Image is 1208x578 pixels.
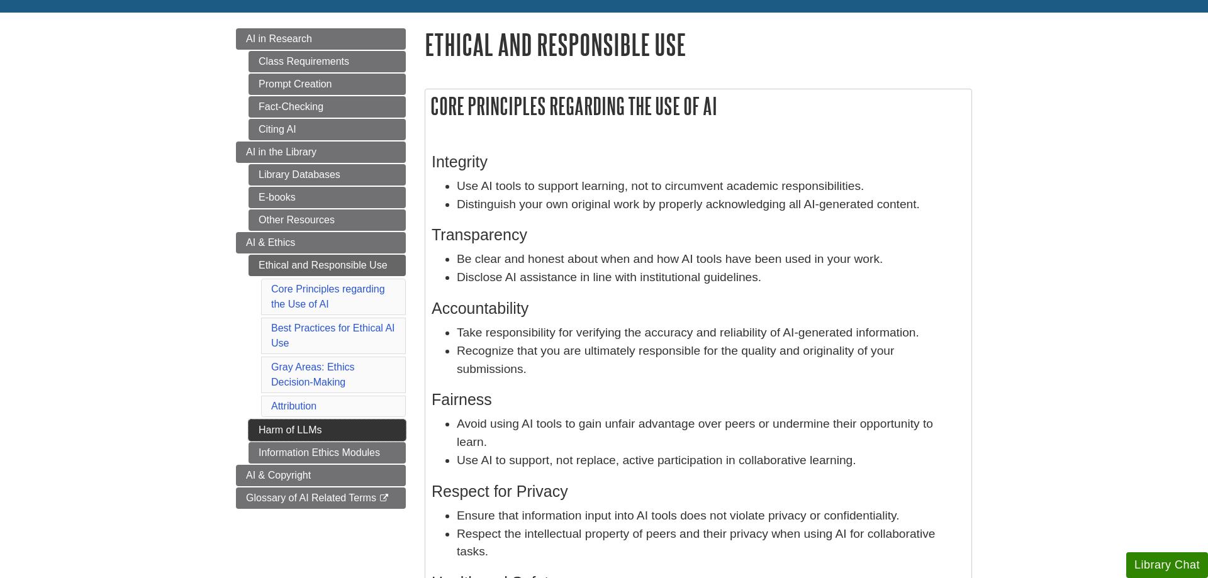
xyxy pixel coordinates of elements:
a: Library Databases [249,164,406,186]
li: Avoid using AI tools to gain unfair advantage over peers or undermine their opportunity to learn. [457,415,965,452]
a: Fact-Checking [249,96,406,118]
a: AI & Copyright [236,465,406,486]
li: Distinguish your own original work by properly acknowledging all AI-generated content. [457,196,965,214]
h3: Transparency [432,226,965,244]
h3: Respect for Privacy [432,482,965,501]
h3: Integrity [432,153,965,171]
h3: Accountability [432,299,965,318]
a: AI in Research [236,28,406,50]
a: Information Ethics Modules [249,442,406,464]
a: Class Requirements [249,51,406,72]
div: Guide Page Menu [236,28,406,509]
a: Other Resources [249,209,406,231]
a: Prompt Creation [249,74,406,95]
li: Recognize that you are ultimately responsible for the quality and originality of your submissions. [457,342,965,379]
li: Use AI tools to support learning, not to circumvent academic responsibilities. [457,177,965,196]
a: Core Principles regarding the Use of AI [271,284,385,309]
h2: Core Principles regarding the Use of AI [425,89,971,123]
a: E-books [249,187,406,208]
a: Citing AI [249,119,406,140]
a: Glossary of AI Related Terms [236,487,406,509]
span: AI & Copyright [246,470,311,481]
li: Use AI to support, not replace, active participation in collaborative learning. [457,452,965,470]
a: AI in the Library [236,142,406,163]
a: Gray Areas: Ethics Decision-Making [271,362,355,387]
h1: Ethical and Responsible Use [425,28,972,60]
a: Attribution [271,401,316,411]
span: Glossary of AI Related Terms [246,492,376,503]
span: AI in Research [246,33,312,44]
span: AI in the Library [246,147,316,157]
a: AI & Ethics [236,232,406,253]
li: Take responsibility for verifying the accuracy and reliability of AI-generated information. [457,324,965,342]
li: Ensure that information input into AI tools does not violate privacy or confidentiality. [457,507,965,525]
a: Ethical and Responsible Use [249,255,406,276]
li: Disclose AI assistance in line with institutional guidelines. [457,269,965,287]
span: AI & Ethics [246,237,295,248]
i: This link opens in a new window [379,494,389,503]
a: Harm of LLMs [249,420,406,441]
h3: Fairness [432,391,965,409]
a: Best Practices for Ethical AI Use [271,323,395,348]
button: Library Chat [1126,552,1208,578]
li: Be clear and honest about when and how AI tools have been used in your work. [457,250,965,269]
li: Respect the intellectual property of peers and their privacy when using AI for collaborative tasks. [457,525,965,562]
